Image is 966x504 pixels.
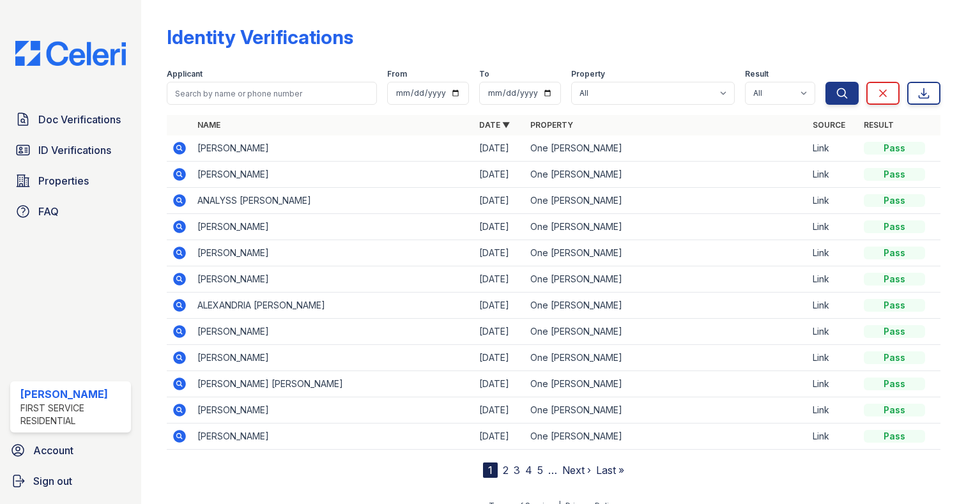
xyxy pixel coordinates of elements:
[864,378,925,390] div: Pass
[10,199,131,224] a: FAQ
[864,194,925,207] div: Pass
[808,188,859,214] td: Link
[864,273,925,286] div: Pass
[5,468,136,494] a: Sign out
[813,120,845,130] a: Source
[192,371,475,397] td: [PERSON_NAME] [PERSON_NAME]
[5,41,136,66] img: CE_Logo_Blue-a8612792a0a2168367f1c8372b55b34899dd931a85d93a1a3d3e32e68fde9ad4.png
[192,214,475,240] td: [PERSON_NAME]
[33,473,72,489] span: Sign out
[10,168,131,194] a: Properties
[192,397,475,424] td: [PERSON_NAME]
[483,462,498,478] div: 1
[525,266,808,293] td: One [PERSON_NAME]
[167,82,377,105] input: Search by name or phone number
[10,137,131,163] a: ID Verifications
[503,464,509,477] a: 2
[530,120,573,130] a: Property
[525,188,808,214] td: One [PERSON_NAME]
[20,386,126,402] div: [PERSON_NAME]
[537,464,543,477] a: 5
[192,135,475,162] td: [PERSON_NAME]
[525,424,808,450] td: One [PERSON_NAME]
[192,345,475,371] td: [PERSON_NAME]
[167,26,353,49] div: Identity Verifications
[192,424,475,450] td: [PERSON_NAME]
[197,120,220,130] a: Name
[808,240,859,266] td: Link
[192,293,475,319] td: ALEXANDRIA [PERSON_NAME]
[474,135,525,162] td: [DATE]
[38,204,59,219] span: FAQ
[474,162,525,188] td: [DATE]
[474,240,525,266] td: [DATE]
[808,371,859,397] td: Link
[474,319,525,345] td: [DATE]
[474,266,525,293] td: [DATE]
[192,240,475,266] td: [PERSON_NAME]
[864,299,925,312] div: Pass
[571,69,605,79] label: Property
[525,397,808,424] td: One [PERSON_NAME]
[525,240,808,266] td: One [PERSON_NAME]
[514,464,520,477] a: 3
[864,120,894,130] a: Result
[525,293,808,319] td: One [PERSON_NAME]
[525,135,808,162] td: One [PERSON_NAME]
[864,220,925,233] div: Pass
[474,397,525,424] td: [DATE]
[808,319,859,345] td: Link
[192,162,475,188] td: [PERSON_NAME]
[38,112,121,127] span: Doc Verifications
[864,325,925,338] div: Pass
[864,351,925,364] div: Pass
[474,214,525,240] td: [DATE]
[525,464,532,477] a: 4
[864,247,925,259] div: Pass
[596,464,624,477] a: Last »
[525,162,808,188] td: One [PERSON_NAME]
[525,371,808,397] td: One [PERSON_NAME]
[864,142,925,155] div: Pass
[864,430,925,443] div: Pass
[192,188,475,214] td: ANALYSS [PERSON_NAME]
[192,319,475,345] td: [PERSON_NAME]
[525,319,808,345] td: One [PERSON_NAME]
[548,462,557,478] span: …
[808,266,859,293] td: Link
[5,438,136,463] a: Account
[808,214,859,240] td: Link
[474,424,525,450] td: [DATE]
[864,168,925,181] div: Pass
[479,69,489,79] label: To
[387,69,407,79] label: From
[38,173,89,188] span: Properties
[192,266,475,293] td: [PERSON_NAME]
[808,397,859,424] td: Link
[33,443,73,458] span: Account
[474,371,525,397] td: [DATE]
[525,214,808,240] td: One [PERSON_NAME]
[808,135,859,162] td: Link
[10,107,131,132] a: Doc Verifications
[479,120,510,130] a: Date ▼
[808,424,859,450] td: Link
[808,293,859,319] td: Link
[864,404,925,416] div: Pass
[474,293,525,319] td: [DATE]
[38,142,111,158] span: ID Verifications
[474,345,525,371] td: [DATE]
[808,162,859,188] td: Link
[167,69,203,79] label: Applicant
[525,345,808,371] td: One [PERSON_NAME]
[808,345,859,371] td: Link
[474,188,525,214] td: [DATE]
[745,69,769,79] label: Result
[20,402,126,427] div: First Service Residential
[562,464,591,477] a: Next ›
